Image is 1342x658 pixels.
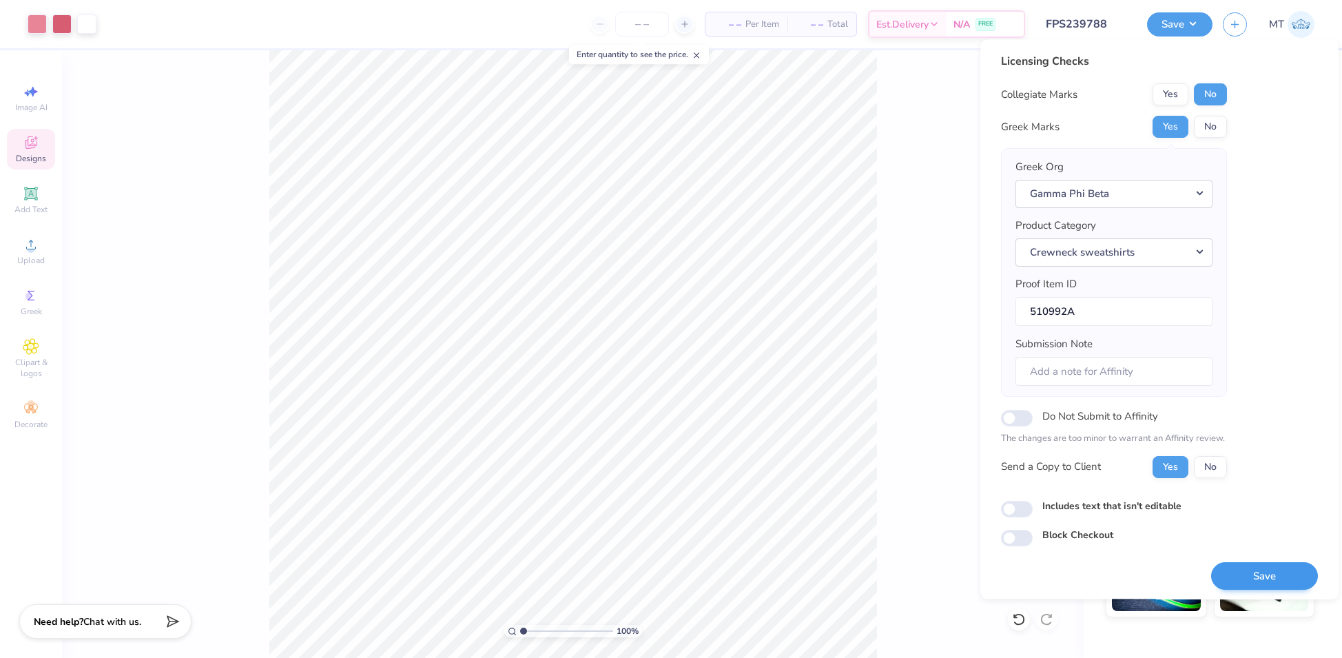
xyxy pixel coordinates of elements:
[1001,87,1077,103] div: Collegiate Marks
[1269,11,1314,38] a: MT
[827,17,848,32] span: Total
[1042,407,1158,425] label: Do Not Submit to Affinity
[745,17,779,32] span: Per Item
[1001,460,1101,475] div: Send a Copy to Client
[1015,276,1077,292] label: Proof Item ID
[1001,53,1227,70] div: Licensing Checks
[1042,528,1113,542] label: Block Checkout
[978,19,993,29] span: FREE
[1001,432,1227,446] p: The changes are too minor to warrant an Affinity review.
[1288,11,1314,38] img: Michelle Tapire
[16,153,46,164] span: Designs
[1153,116,1188,138] button: Yes
[83,615,141,628] span: Chat with us.
[15,102,48,113] span: Image AI
[17,255,45,266] span: Upload
[953,17,970,32] span: N/A
[7,357,55,379] span: Clipart & logos
[1194,456,1227,478] button: No
[569,45,709,64] div: Enter quantity to see the price.
[1153,456,1188,478] button: Yes
[14,204,48,215] span: Add Text
[1035,10,1137,38] input: Untitled Design
[617,625,639,637] span: 100 %
[1147,12,1212,37] button: Save
[1001,119,1060,135] div: Greek Marks
[1015,357,1212,387] input: Add a note for Affinity
[1194,116,1227,138] button: No
[21,306,42,317] span: Greek
[1153,83,1188,105] button: Yes
[34,615,83,628] strong: Need help?
[615,12,669,37] input: – –
[1211,562,1318,590] button: Save
[1015,218,1096,234] label: Product Category
[1015,180,1212,208] button: Gamma Phi Beta
[714,17,741,32] span: – –
[1015,238,1212,267] button: Crewneck sweatshirts
[1015,159,1064,175] label: Greek Org
[796,17,823,32] span: – –
[1042,499,1181,513] label: Includes text that isn't editable
[876,17,929,32] span: Est. Delivery
[1269,17,1284,32] span: MT
[1194,83,1227,105] button: No
[14,419,48,430] span: Decorate
[1015,336,1093,352] label: Submission Note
